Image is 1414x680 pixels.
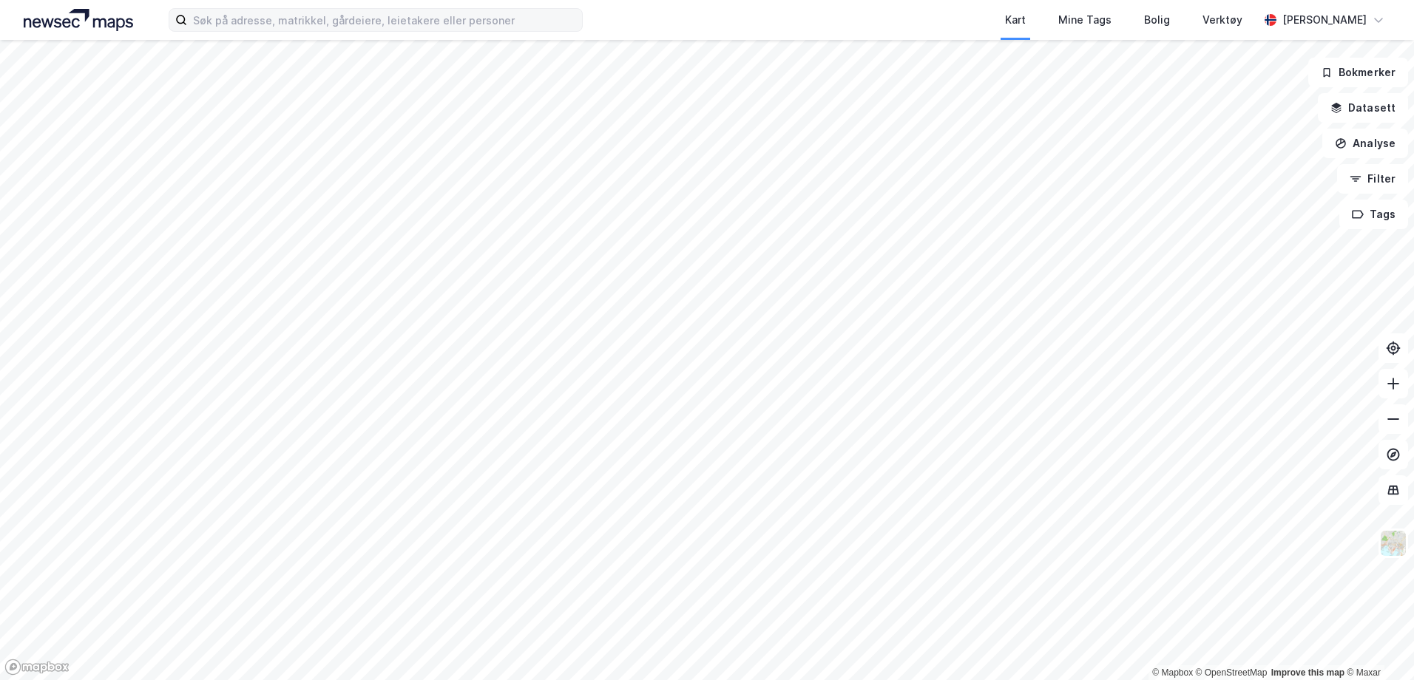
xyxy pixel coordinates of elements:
div: [PERSON_NAME] [1282,11,1367,29]
div: Kart [1005,11,1026,29]
div: Bolig [1144,11,1170,29]
input: Søk på adresse, matrikkel, gårdeiere, leietakere eller personer [187,9,582,31]
div: Verktøy [1202,11,1242,29]
img: logo.a4113a55bc3d86da70a041830d287a7e.svg [24,9,133,31]
iframe: Chat Widget [1340,609,1414,680]
div: Mine Tags [1058,11,1112,29]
